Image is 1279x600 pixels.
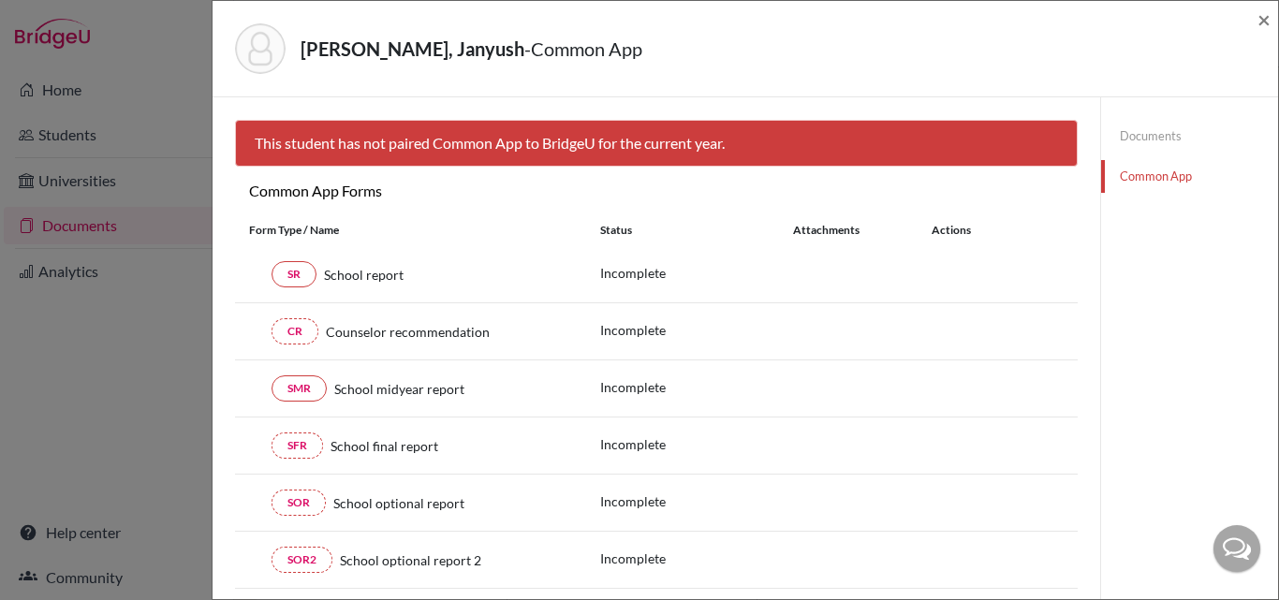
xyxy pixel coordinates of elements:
div: Actions [909,222,1025,239]
span: × [1257,6,1271,33]
span: - Common App [524,37,642,60]
div: Attachments [793,222,909,239]
button: Close [1257,8,1271,31]
a: SOR [272,490,326,516]
p: Incomplete [600,549,793,568]
div: Status [600,222,793,239]
a: CR [272,318,318,344]
div: This student has not paired Common App to BridgeU for the current year. [235,120,1078,167]
p: Incomplete [600,434,793,454]
span: School final report [331,436,438,456]
a: SFR [272,432,323,459]
h6: Common App Forms [235,182,656,199]
span: School optional report [333,493,464,513]
a: SR [272,261,316,287]
strong: [PERSON_NAME], Janyush [301,37,524,60]
a: Common App [1101,160,1278,193]
span: School report [324,265,404,285]
a: SMR [272,375,327,402]
span: School midyear report [334,379,464,399]
span: Counselor recommendation [326,322,490,342]
p: Incomplete [600,377,793,397]
p: Incomplete [600,320,793,340]
div: Form Type / Name [235,222,586,239]
a: SOR2 [272,547,332,573]
span: Help [42,13,81,30]
p: Incomplete [600,491,793,511]
a: Documents [1101,120,1278,153]
p: Incomplete [600,263,793,283]
span: School optional report 2 [340,550,481,570]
